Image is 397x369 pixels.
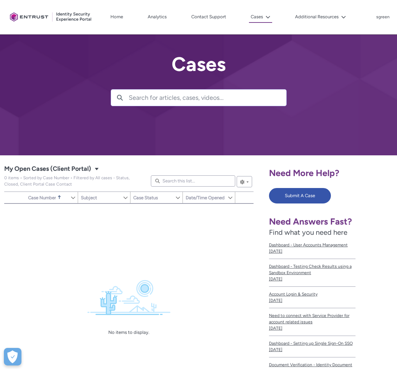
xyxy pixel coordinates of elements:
[293,12,348,22] button: Additional Resources
[269,216,356,227] h1: Need Answers Fast?
[376,13,390,20] button: User Profile sgreen
[269,312,356,325] span: Need to connect with Service Provider for account related issues
[269,242,356,248] span: Dashboard - User Accounts Management
[108,330,149,335] span: No items to display.
[269,298,282,303] lightning-formatted-date-time: [DATE]
[269,263,356,276] span: Dashboard - Testing Check Results using a Sandbox Environment
[4,203,254,204] table: My Open Cases (Client Portal)
[269,326,282,331] lightning-formatted-date-time: [DATE]
[28,195,56,200] span: Case Number
[4,163,91,175] span: My Open Cases (Client Portal)
[269,168,339,178] span: Need More Help?
[269,287,356,308] a: Account Login & Security[DATE]
[4,175,130,187] span: My Open Cases (Client Portal)
[111,90,129,106] button: Search
[269,277,282,281] lightning-formatted-date-time: [DATE]
[190,12,228,22] a: Contact Support
[269,291,356,297] span: Account Login & Security
[269,188,331,203] button: Submit A Case
[130,192,175,203] a: Case Status
[269,249,282,254] lightning-formatted-date-time: [DATE]
[269,228,347,237] span: Find what you need here
[376,15,390,20] p: sgreen
[237,176,252,187] button: List View Controls
[109,12,125,22] a: Home
[4,348,21,365] button: Open Preferences
[4,348,21,365] div: Cookie Preferences
[111,53,287,75] h2: Cases
[146,12,168,22] a: Analytics, opens in new tab
[269,238,356,259] a: Dashboard - User Accounts Management[DATE]
[269,308,356,336] a: Need to connect with Service Provider for account related issues[DATE]
[249,12,272,23] button: Cases
[269,259,356,287] a: Dashboard - Testing Check Results using a Sandbox Environment[DATE]
[78,192,123,203] a: Subject
[151,175,235,187] input: Search this list...
[25,192,70,203] a: Case Number
[183,192,228,203] a: Date/Time Opened
[129,90,286,106] input: Search for articles, cases, videos...
[92,164,101,173] button: Select a List View: Cases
